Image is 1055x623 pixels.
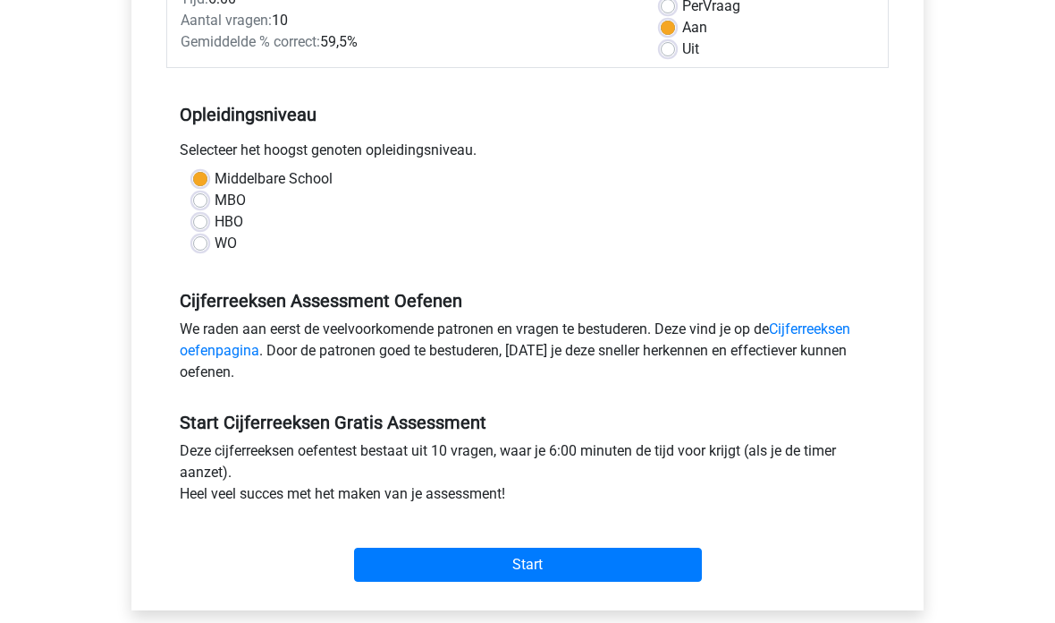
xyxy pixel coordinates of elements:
[180,98,875,133] h5: Opleidingsniveau
[180,413,875,434] h5: Start Cijferreeksen Gratis Assessment
[166,320,889,391] div: We raden aan eerst de veelvoorkomende patronen en vragen te bestuderen. Deze vind je op de . Door...
[215,212,243,234] label: HBO
[166,141,889,169] div: Selecteer het hoogst genoten opleidingsniveau.
[181,13,272,30] span: Aantal vragen:
[682,39,699,61] label: Uit
[181,34,320,51] span: Gemiddelde % correct:
[167,11,647,32] div: 10
[180,291,875,312] h5: Cijferreeksen Assessment Oefenen
[215,234,237,255] label: WO
[215,191,246,212] label: MBO
[682,18,707,39] label: Aan
[354,549,702,583] input: Start
[166,441,889,513] div: Deze cijferreeksen oefentest bestaat uit 10 vragen, waar je 6:00 minuten de tijd voor krijgt (als...
[215,169,333,191] label: Middelbare School
[167,32,647,54] div: 59,5%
